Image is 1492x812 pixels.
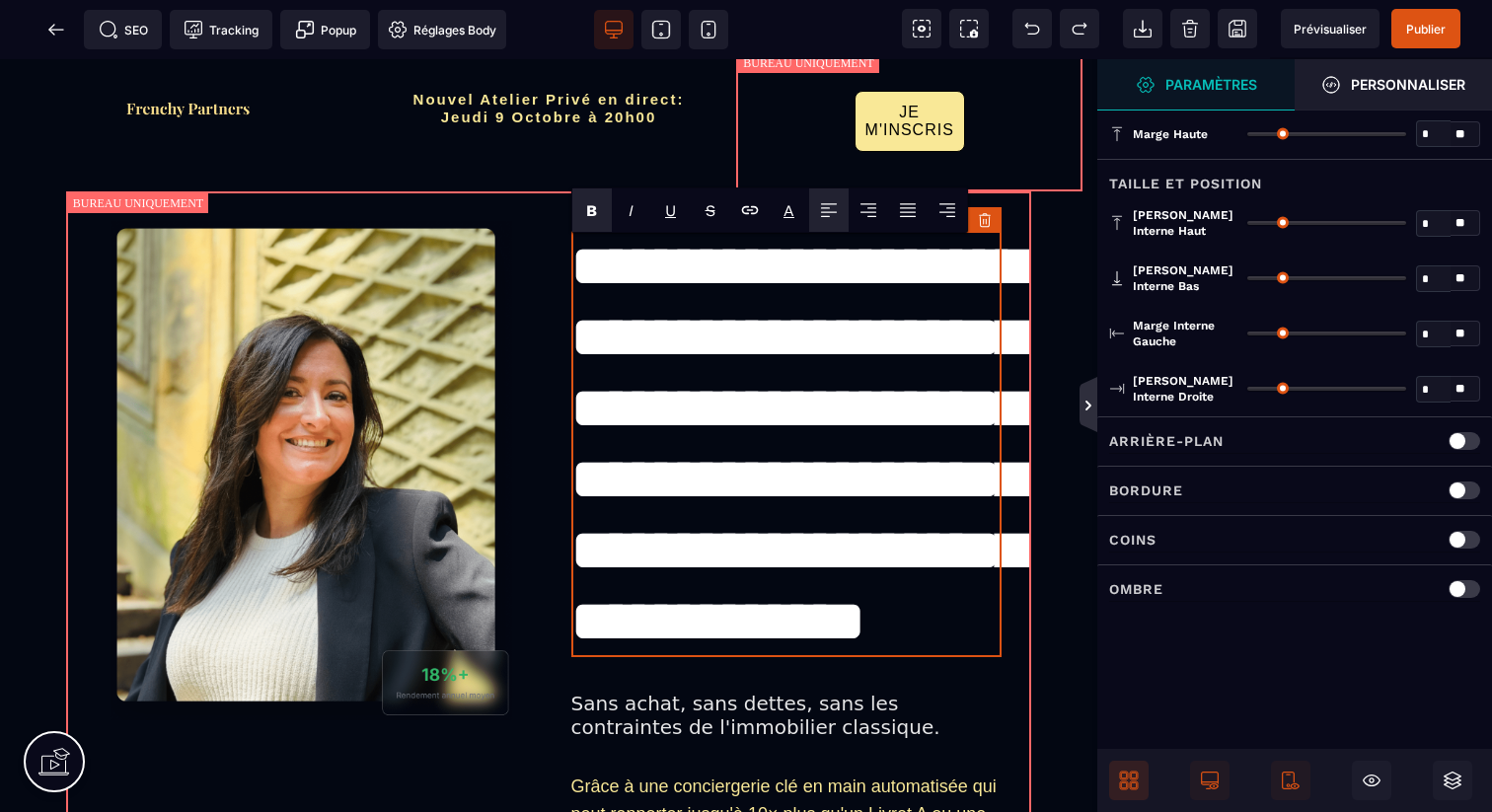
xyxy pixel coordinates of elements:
span: Align Left [809,188,849,232]
p: Arrière-plan [1109,429,1224,453]
span: [PERSON_NAME] interne droite [1133,373,1237,405]
img: f2a3730b544469f405c58ab4be6274e8_Capture_d%E2%80%99e%CC%81cran_2025-09-01_a%CC%80_20.57.27.png [124,41,253,58]
div: Taille et position [1097,159,1492,195]
b: B [586,201,597,220]
span: Rétablir [1060,9,1099,48]
i: I [629,201,634,220]
p: Bordure [1109,479,1183,502]
span: Strike-through [691,188,730,232]
p: Coins [1109,528,1156,552]
span: Popup [295,20,356,39]
span: Lien [730,188,770,232]
span: Afficher le mobile [1271,761,1310,800]
span: Ouvrir le gestionnaire de styles [1097,59,1295,111]
label: Font color [783,201,794,220]
span: Italic [612,188,651,232]
span: Voir les composants [902,9,941,48]
span: Nettoyage [1170,9,1210,48]
span: Métadata SEO [84,10,162,49]
span: Retour [37,10,76,49]
div: Sans achat, sans dettes, sans les contraintes de l'immobilier classique. [571,632,1003,680]
span: Voir bureau [594,10,634,49]
span: Favicon [378,10,506,49]
button: JE M'INSCRIS [855,32,965,93]
span: Tracking [184,20,259,39]
p: A [783,201,794,220]
span: Ouvrir le gestionnaire de styles [1295,59,1492,111]
span: Publier [1406,22,1446,37]
img: f2a836cbdba2297919ae17fac1211126_Capture_d%E2%80%99e%CC%81cran_2025-09-01_a%CC%80_21.00.57-min.png [111,162,512,661]
span: Align Center [849,188,888,232]
span: Réglages Body [388,20,496,39]
span: Code de suivi [170,10,272,49]
span: Importer [1123,9,1162,48]
span: Défaire [1012,9,1052,48]
span: Afficher le desktop [1190,761,1230,800]
span: Grâce à une conciergerie clé en main automatisée qui peut rapporter jusqu'à 10× plus qu'un Livret... [571,717,997,792]
span: Ouvrir les calques [1433,761,1472,800]
span: Créer une alerte modale [280,10,370,49]
h2: Nouvel Atelier Privé en direct: Jeudi 9 Octobre à 20h00 [391,32,708,77]
span: Enregistrer le contenu [1391,9,1460,48]
span: Align Justify [888,188,928,232]
span: Voir tablette [641,10,681,49]
span: Marge haute [1133,126,1208,142]
span: Enregistrer [1218,9,1257,48]
span: Marge interne gauche [1133,318,1237,349]
p: Ombre [1109,577,1163,601]
span: Voir mobile [689,10,728,49]
span: Masquer le bloc [1352,761,1391,800]
strong: Personnaliser [1351,77,1465,92]
span: Aperçu [1281,9,1380,48]
u: U [665,201,676,220]
span: Prévisualiser [1294,22,1367,37]
strong: Paramètres [1165,77,1257,92]
span: [PERSON_NAME] interne bas [1133,262,1237,294]
span: Capture d'écran [949,9,989,48]
span: Afficher les vues [1097,377,1117,436]
span: Ouvrir les blocs [1109,761,1149,800]
span: [PERSON_NAME] interne haut [1133,207,1237,239]
span: Bold [572,188,612,232]
span: SEO [99,20,148,39]
span: Underline [651,188,691,232]
span: Align Right [928,188,967,232]
s: S [706,201,715,220]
